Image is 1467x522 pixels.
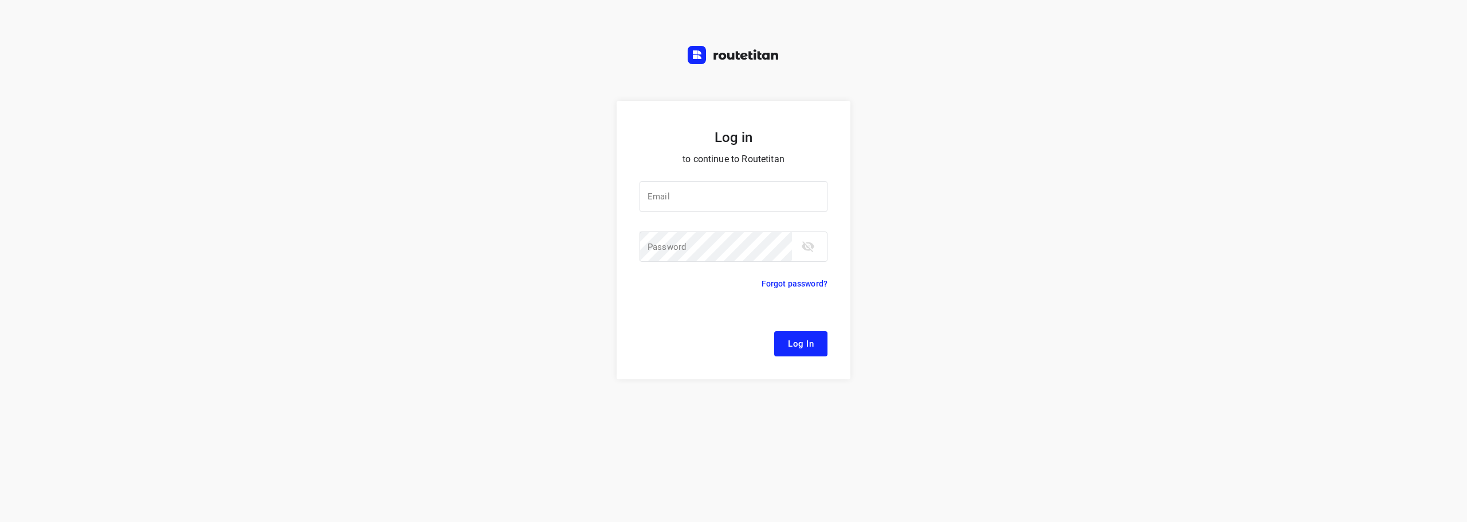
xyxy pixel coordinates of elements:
[762,277,827,291] p: Forgot password?
[640,151,827,167] p: to continue to Routetitan
[688,46,779,64] img: Routetitan
[788,336,814,351] span: Log In
[640,128,827,147] h5: Log in
[797,235,819,258] button: toggle password visibility
[774,331,827,356] button: Log In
